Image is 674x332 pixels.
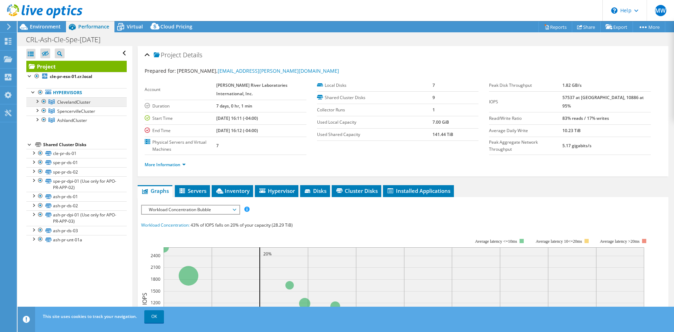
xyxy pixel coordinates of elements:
a: ash-pr-dpi-01 (Use only for APO-PR-APP-03) [26,210,127,226]
text: 2400 [151,253,160,259]
b: 7 [432,82,435,88]
a: spe-pr-dpi-01 (Use only for APO-PR-APP-02) [26,176,127,192]
label: IOPS [489,98,562,105]
div: Shared Cluster Disks [43,141,127,149]
a: ash-pr-ds-01 [26,192,127,201]
tspan: Average latency <=10ms [475,239,517,244]
a: Project [26,61,127,72]
tspan: Average latency 10<=20ms [536,239,582,244]
label: Average Daily Write [489,127,562,134]
label: Local Disks [317,82,432,89]
a: OK [144,310,164,323]
a: ash-pr-unt-01a [26,235,127,244]
b: [DATE] 16:12 (-04:00) [216,128,258,134]
text: 2100 [151,264,160,270]
text: Average latency >20ms [600,239,640,244]
a: ash-pr-ds-02 [26,201,127,210]
b: cle-pr-esx-01.cr.local [50,73,92,79]
label: Account [145,86,216,93]
b: 83% reads / 17% writes [562,115,609,121]
span: Environment [30,23,61,30]
a: SpencervilleCluster [26,106,127,116]
span: Cluster Disks [335,187,378,194]
label: Used Local Capacity [317,119,432,126]
label: Peak Aggregate Network Throughput [489,139,562,153]
b: [PERSON_NAME] River Laboratories International, Inc. [216,82,288,97]
a: Reports [538,21,572,32]
a: cle-pr-esx-01.cr.local [26,72,127,81]
a: ash-pr-ds-03 [26,226,127,235]
span: MW [655,5,666,16]
b: 57537 at [GEOGRAPHIC_DATA], 10886 at 95% [562,95,644,109]
span: Workload Concentration: [141,222,190,228]
a: Export [600,21,633,32]
text: 1800 [151,276,160,282]
span: Disks [304,187,326,194]
a: More [633,21,665,32]
b: 5.17 gigabits/s [562,143,592,149]
b: 141.44 TiB [432,131,453,137]
span: SpencervilleCluster [57,108,95,114]
a: cle-pr-ds-01 [26,149,127,158]
a: spe-pr-ds-01 [26,158,127,167]
label: Duration [145,103,216,110]
label: Start Time [145,115,216,122]
text: 20% [263,251,272,257]
a: ClevelandCluster [26,97,127,106]
span: Performance [78,23,109,30]
h1: CRL-Ash-Cle-Spe-[DATE] [23,36,111,44]
span: Graphs [141,187,169,194]
label: Collector Runs [317,106,432,113]
a: Hypervisors [26,88,127,97]
span: [PERSON_NAME], [177,67,339,74]
label: Used Shared Capacity [317,131,432,138]
a: More Information [145,162,186,168]
b: 7 [216,143,219,149]
a: AshlandCluster [26,116,127,125]
svg: \n [611,7,617,14]
span: Cloud Pricing [160,23,192,30]
a: spe-pr-ds-02 [26,167,127,176]
span: ClevelandCluster [57,99,91,105]
span: AshlandCluster [57,117,87,123]
span: Servers [178,187,206,194]
b: [DATE] 16:11 (-04:00) [216,115,258,121]
label: End Time [145,127,216,134]
b: 1 [432,107,435,113]
span: Project [154,52,181,59]
span: 43% of IOPS falls on 20% of your capacity (28.29 TiB) [191,222,293,228]
label: Physical Servers and Virtual Machines [145,139,216,153]
span: Virtual [127,23,143,30]
span: Details [183,51,202,59]
text: 1500 [151,288,160,294]
span: Installed Applications [386,187,450,194]
label: Shared Cluster Disks [317,94,432,101]
span: Inventory [215,187,250,194]
b: 7.00 GiB [432,119,449,125]
b: 9 [432,95,435,100]
label: Peak Disk Throughput [489,82,562,89]
label: Prepared for: [145,67,176,74]
span: Hypervisor [258,187,295,194]
text: 1200 [151,300,160,306]
a: [EMAIL_ADDRESS][PERSON_NAME][DOMAIN_NAME] [218,67,339,74]
span: Workload Concentration Bubble [145,206,236,214]
a: Share [572,21,601,32]
b: 1.82 GB/s [562,82,582,88]
b: 10.23 TiB [562,128,581,134]
text: IOPS [141,293,148,305]
label: Read/Write Ratio [489,115,562,122]
b: 7 days, 0 hr, 1 min [216,103,252,109]
span: This site uses cookies to track your navigation. [43,313,137,319]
